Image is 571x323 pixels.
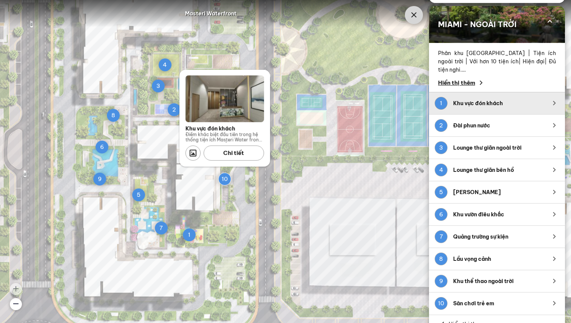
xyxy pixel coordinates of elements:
[435,275,447,287] div: 9
[435,253,447,265] div: 8
[438,49,556,74] p: Phân khu [GEOGRAPHIC_DATA] | Tiện ích ngoài trời | Với hơn 10 tiện ích| Hiện đại| Đủ tiện nghi.
[453,188,544,196] div: [PERSON_NAME]
[453,233,544,240] div: Quảng trường sự kiện
[204,146,264,161] div: Chi tiết
[453,300,544,307] div: Sân chơi trẻ em
[435,142,447,154] div: 3
[453,277,544,285] div: Khu thể thao ngoài trời
[453,100,544,107] div: Khu vực đón khách
[435,119,447,132] div: 2
[438,79,475,87] span: Hiển thị thêm
[185,132,264,143] div: Điểm khác biệt đầu tiên trong hệ thống tiện ích Masteri Water front so với các sản phẩm khác tron...
[435,164,447,176] div: 4
[453,255,544,263] div: Lầu vọng cảnh
[185,9,236,18] div: Masteri Waterfront
[453,166,544,174] div: Lounge thư giãn bên hồ
[185,126,264,132] div: Khu vực đón khách
[453,122,544,129] div: Đài phun nước
[438,15,556,34] div: MIAMI - NGOÀI TRỜI
[435,208,447,220] div: 6
[453,144,544,152] div: Lounge thư giãn ngoài trời
[435,186,447,198] div: 5
[453,211,544,218] div: Khu vườn điêu khắc
[435,297,447,309] div: 10
[435,231,447,243] div: 7
[435,97,447,109] div: 1
[185,76,264,122] img: M1-Sảnh-đón-khách.jpg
